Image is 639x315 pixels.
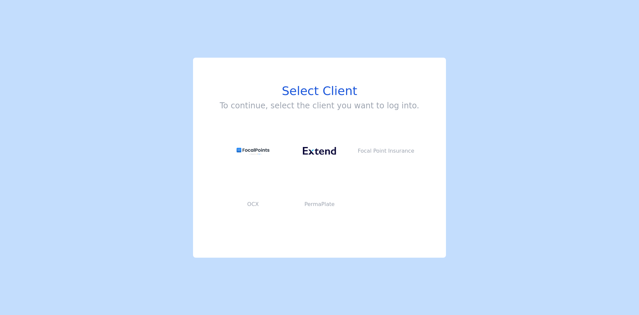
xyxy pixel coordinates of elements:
[220,178,286,231] button: OCX
[286,200,353,208] p: PermaPlate
[220,200,286,208] p: OCX
[286,178,353,231] button: PermaPlate
[220,84,419,98] h1: Select Client
[220,100,419,111] h3: To continue, select the client you want to log into.
[353,147,419,155] p: Focal Point Insurance
[353,124,419,178] button: Focal Point Insurance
